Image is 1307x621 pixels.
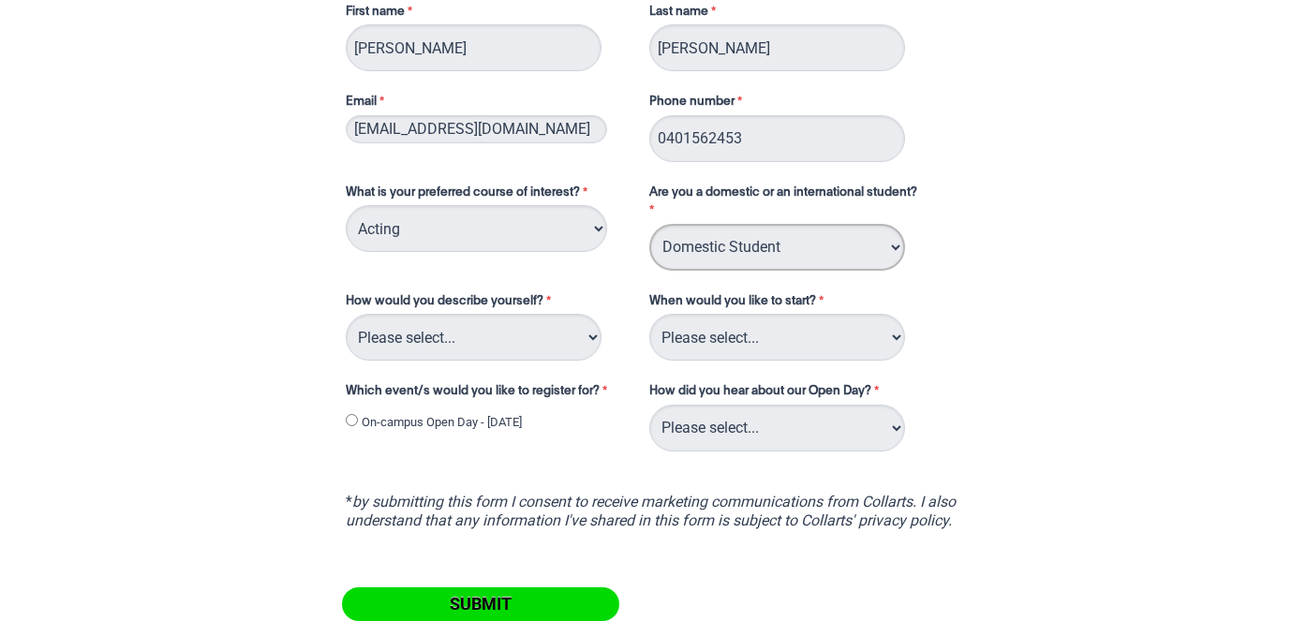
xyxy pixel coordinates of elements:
input: Last name [649,24,905,71]
label: On-campus Open Day - [DATE] [362,413,522,432]
label: What is your preferred course of interest? [346,184,631,206]
label: Email [346,93,631,115]
label: Last name [649,3,720,25]
label: How would you describe yourself? [346,292,631,315]
label: First name [346,3,631,25]
label: Phone number [649,93,747,115]
input: Email [346,115,607,143]
input: First name [346,24,602,71]
select: How did you hear about our Open Day? [649,405,905,451]
select: Are you a domestic or an international student? [649,224,905,271]
input: Phone number [649,115,905,162]
select: What is your preferred course of interest? [346,205,607,252]
select: How would you describe yourself? [346,314,602,361]
label: Which event/s would you like to register for? [346,382,631,405]
span: Are you a domestic or an international student? [649,186,917,199]
i: by submitting this form I consent to receive marketing communications from Collarts. I also under... [346,493,956,529]
select: When would you like to start? [649,314,905,361]
input: Submit [342,587,619,621]
label: How did you hear about our Open Day? [649,382,884,405]
label: When would you like to start? [649,292,947,315]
